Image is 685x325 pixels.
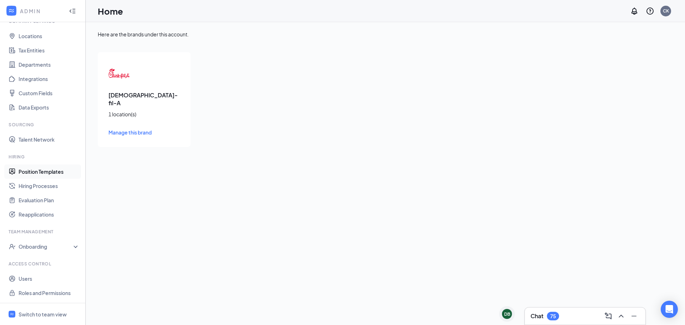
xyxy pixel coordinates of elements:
[19,57,80,72] a: Departments
[19,86,80,100] a: Custom Fields
[646,7,654,15] svg: QuestionInfo
[108,129,152,136] span: Manage this brand
[19,193,80,207] a: Evaluation Plan
[9,243,16,250] svg: UserCheck
[8,7,15,14] svg: WorkstreamLogo
[19,271,80,286] a: Users
[531,312,543,320] h3: Chat
[615,310,627,322] button: ChevronUp
[617,312,625,320] svg: ChevronUp
[19,72,80,86] a: Integrations
[19,179,80,193] a: Hiring Processes
[108,128,180,136] a: Manage this brand
[663,8,669,14] div: CK
[108,63,130,84] img: Chick-fil-A logo
[661,301,678,318] div: Open Intercom Messenger
[98,31,673,38] div: Here are the brands under this account.
[20,7,62,15] div: ADMIN
[19,311,67,318] div: Switch to team view
[628,310,640,322] button: Minimize
[630,312,638,320] svg: Minimize
[19,164,80,179] a: Position Templates
[19,132,80,147] a: Talent Network
[19,43,80,57] a: Tax Entities
[19,207,80,222] a: Reapplications
[69,7,76,15] svg: Collapse
[550,313,556,319] div: 75
[9,229,78,235] div: Team Management
[108,91,180,107] h3: [DEMOGRAPHIC_DATA]-fil-A
[19,100,80,115] a: Data Exports
[108,111,180,118] div: 1 location(s)
[9,122,78,128] div: Sourcing
[98,5,123,17] h1: Home
[603,310,614,322] button: ComposeMessage
[10,312,14,316] svg: WorkstreamLogo
[19,286,80,300] a: Roles and Permissions
[19,243,73,250] div: Onboarding
[630,7,639,15] svg: Notifications
[9,261,78,267] div: Access control
[604,312,613,320] svg: ComposeMessage
[19,29,80,43] a: Locations
[504,311,510,317] div: DB
[9,154,78,160] div: Hiring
